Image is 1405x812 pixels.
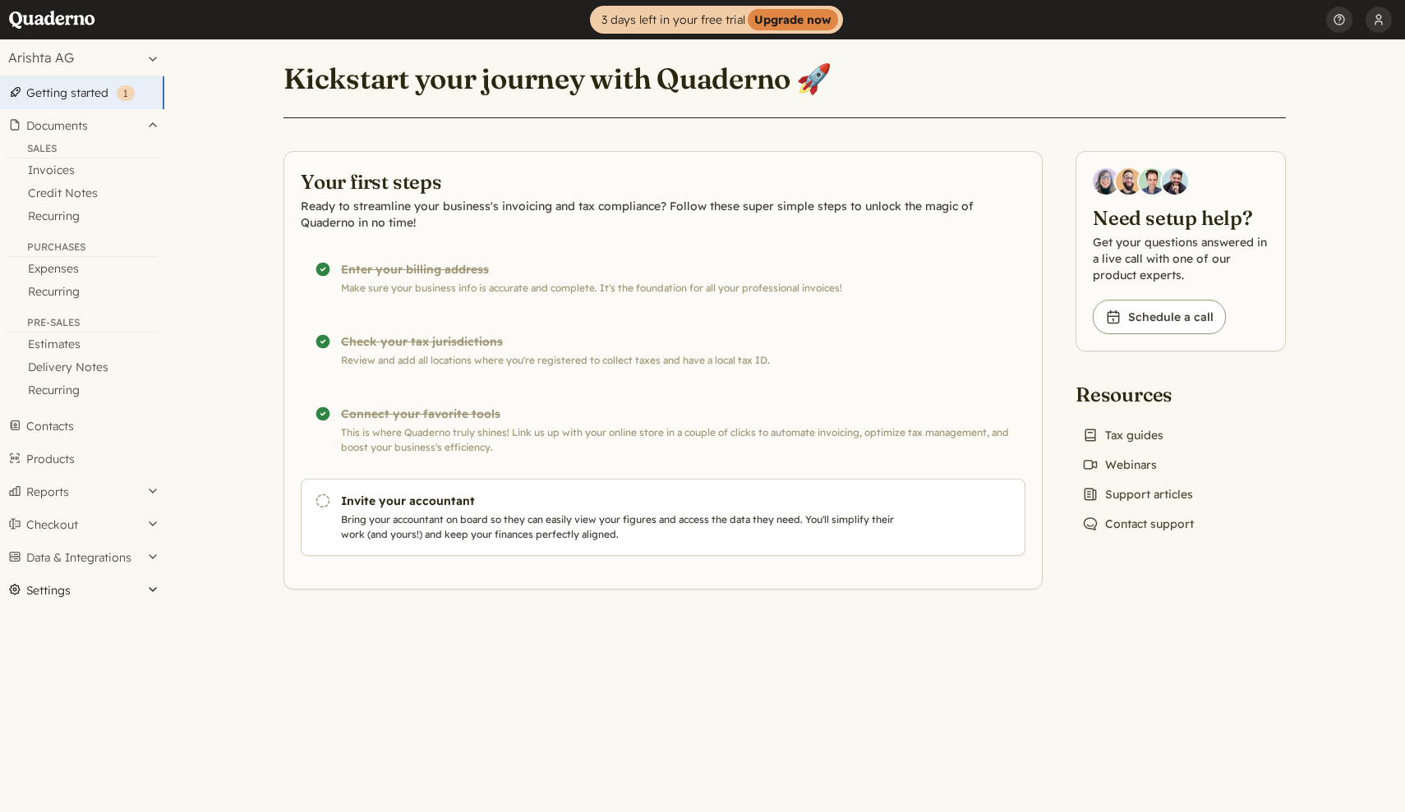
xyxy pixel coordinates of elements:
[590,6,843,34] a: 3 days left in your free trialUpgrade now
[1093,168,1119,195] img: Diana Carrasco, Account Executive at Quaderno
[1139,168,1165,195] img: Ivo Oltmans, Business Developer at Quaderno
[341,512,901,542] p: Bring your accountant on board so they can easily view your figures and access the data they need...
[1093,204,1269,231] h2: Need setup help?
[1116,168,1142,195] img: Jairo Fumero, Account Executive at Quaderno
[1076,512,1200,535] a: Contact support
[1076,483,1200,506] a: Support articles
[1076,381,1200,407] h2: Resources
[1093,300,1226,334] a: Schedule a call
[7,316,158,333] div: Pre-Sales
[301,479,1025,556] a: Invite your accountant Bring your accountant on board so they can easily view your figures and ac...
[7,241,158,257] div: Purchases
[1162,168,1188,195] img: Javier Rubio, DevRel at Quaderno
[341,493,901,509] h3: Invite your accountant
[748,9,838,30] strong: Upgrade now
[1076,453,1163,476] a: Webinars
[301,198,1025,231] p: Ready to streamline your business's invoicing and tax compliance? Follow these super simple steps...
[7,142,158,158] div: Sales
[301,168,1025,195] h2: Your first steps
[283,61,831,97] h1: Kickstart your journey with Quaderno 🚀
[123,87,128,99] span: 1
[1093,234,1269,283] p: Get your questions answered in a live call with one of our product experts.
[1076,424,1170,447] a: Tax guides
